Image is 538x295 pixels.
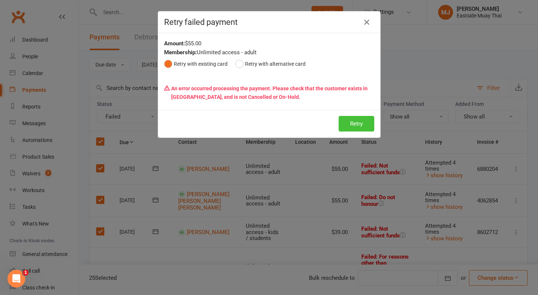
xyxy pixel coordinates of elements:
div: Unlimited access - adult [164,48,374,57]
p: An error occurred processing the payment. Please check that the customer exists in [GEOGRAPHIC_DA... [164,81,374,104]
button: Retry [339,116,374,132]
strong: Membership: [164,49,197,56]
button: Close [361,16,373,28]
button: Retry with alternative card [235,57,306,71]
strong: Amount: [164,40,185,47]
iframe: Intercom live chat [7,270,25,288]
div: $55.00 [164,39,374,48]
span: 1 [23,270,29,276]
button: Retry with existing card [164,57,228,71]
h4: Retry failed payment [164,17,374,27]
